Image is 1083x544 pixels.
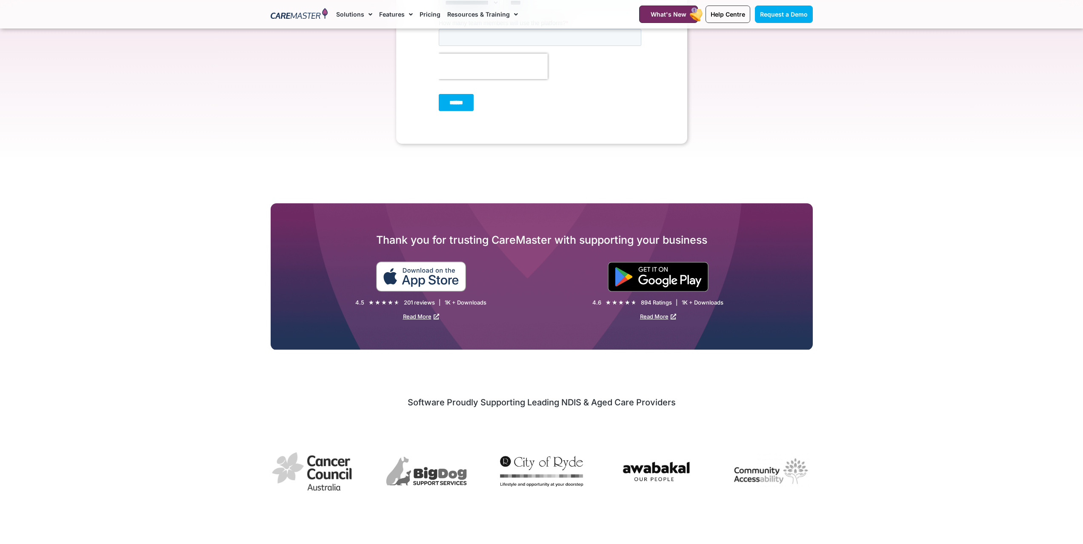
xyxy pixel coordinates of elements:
[592,299,601,306] div: 4.6
[631,298,637,307] i: ★
[369,298,400,307] div: 4.5/5
[369,298,374,307] i: ★
[500,456,583,490] div: 4 / 7
[651,11,686,18] span: What's New
[381,298,387,307] i: ★
[404,299,486,306] div: 201 reviews | 1K + Downloads
[706,6,750,23] a: Help Centre
[606,298,637,307] div: 4.6/5
[639,6,698,23] a: What's New
[608,262,709,292] img: "Get is on" Black Google play button.
[271,233,813,247] h2: Thank you for trusting CareMaster with supporting your business
[730,450,813,496] div: 6 / 7
[388,298,393,307] i: ★
[625,298,630,307] i: ★
[618,298,624,307] i: ★
[500,456,583,487] img: City of Ryde City Council uses CareMaster CRM to manage provider operations, specialising in dive...
[270,448,353,497] div: 2 / 7
[355,299,364,306] div: 4.5
[271,440,813,505] div: Image Carousel
[385,456,468,491] div: 3 / 7
[755,6,813,23] a: Request a Demo
[385,456,468,488] img: BigDog Support Services uses CareMaster NDIS Software to manage their disability support business...
[615,454,698,493] div: 5 / 7
[640,313,676,320] a: Read More
[403,313,439,320] a: Read More
[376,262,466,292] img: small black download on the apple app store button.
[730,450,813,493] img: Community Accessability - CareMaster NDIS software: a management system for care Support, well-be...
[641,299,723,306] div: 894 Ratings | 1K + Downloads
[375,298,380,307] i: ★
[760,11,808,18] span: Request a Demo
[394,298,400,307] i: ★
[606,298,611,307] i: ★
[270,448,353,494] img: Cancer Council Australia manages its provider services with CareMaster Software, offering compreh...
[103,36,132,43] span: Last Name
[271,397,813,408] h2: Software Proudly Supporting Leading NDIS & Aged Care Providers
[271,8,328,21] img: CareMaster Logo
[615,454,698,490] img: Awabakal uses CareMaster NDIS Software to streamline management of culturally appropriate care su...
[711,11,745,18] span: Help Centre
[612,298,617,307] i: ★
